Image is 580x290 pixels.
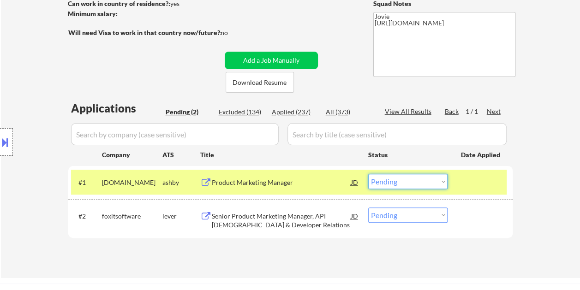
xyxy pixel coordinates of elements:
div: All (373) [326,107,372,117]
div: ashby [162,178,200,187]
div: lever [162,212,200,221]
div: JD [350,207,359,224]
div: no [221,28,247,37]
button: Add a Job Manually [225,52,318,69]
div: Next [487,107,502,116]
div: Date Applied [461,150,502,160]
div: Pending (2) [166,107,212,117]
div: JD [350,174,359,190]
input: Search by company (case sensitive) [71,123,279,145]
strong: Will need Visa to work in that country now/future?: [68,29,222,36]
div: Excluded (134) [219,107,265,117]
input: Search by title (case sensitive) [287,123,507,145]
div: 1 / 1 [466,107,487,116]
div: Product Marketing Manager [212,178,351,187]
div: Back [445,107,460,116]
div: Applied (237) [272,107,318,117]
strong: Minimum salary: [68,10,118,18]
div: Status [368,146,448,163]
button: Download Resume [226,72,294,93]
div: Title [200,150,359,160]
div: Senior Product Marketing Manager, API [DEMOGRAPHIC_DATA] & Developer Relations [212,212,351,230]
div: View All Results [385,107,434,116]
div: ATS [162,150,200,160]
